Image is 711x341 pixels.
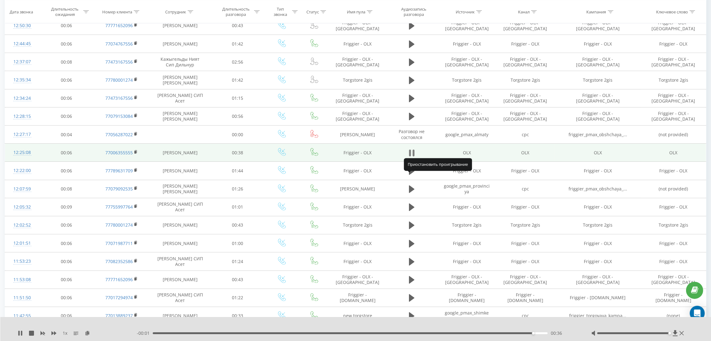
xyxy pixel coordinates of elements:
[40,252,94,271] td: 00:06
[270,7,291,17] div: Тип звонка
[150,271,210,289] td: [PERSON_NAME]
[329,234,386,252] td: Friggier - OLX
[105,258,133,264] a: 77082352586
[11,56,33,68] div: 12:37:07
[210,162,265,180] td: 01:44
[641,307,706,325] td: (none)
[40,216,94,234] td: 00:06
[150,71,210,89] td: [PERSON_NAME] [PERSON_NAME]
[105,204,133,210] a: 77755997764
[150,216,210,234] td: [PERSON_NAME]
[555,17,641,35] td: Friggier - OLX - [GEOGRAPHIC_DATA]
[456,9,475,14] div: Источник
[496,162,554,180] td: Friggier - OLX
[40,35,94,53] td: 00:06
[438,198,496,216] td: Friggier - OLX
[40,180,94,198] td: 00:08
[438,252,496,271] td: Friggier - OLX
[40,53,94,71] td: 00:08
[555,234,641,252] td: Friggier - OLX
[555,271,641,289] td: Friggier - OLX - [GEOGRAPHIC_DATA]
[329,180,386,198] td: [PERSON_NAME]
[555,107,641,125] td: Friggier - OLX - [GEOGRAPHIC_DATA]
[555,35,641,53] td: Friggier - OLX
[329,289,386,307] td: Friggier - [DOMAIN_NAME]
[329,35,386,53] td: Friggier - OLX
[105,59,133,65] a: 77473167556
[347,9,365,14] div: Имя пула
[165,9,186,14] div: Сотрудник
[329,107,386,125] td: Friggier - OLX - [GEOGRAPHIC_DATA]
[641,271,706,289] td: Friggier - OLX - [GEOGRAPHIC_DATA]
[40,162,94,180] td: 00:06
[569,186,627,192] span: friggier_pmax_obshchaya_...
[40,289,94,307] td: 00:06
[641,162,706,180] td: Friggier - OLX
[555,71,641,89] td: Torgstore 2gis
[551,330,562,336] span: 00:36
[105,150,133,156] a: 77006355555
[641,180,706,198] td: (not provided)
[569,313,626,319] span: friggier_torgovaya_kampa...
[656,9,688,14] div: Ключевое слово
[587,9,606,14] div: Кампания
[329,162,386,180] td: Friggier - OLX
[150,198,210,216] td: [PERSON_NAME] СИП Асет
[210,234,265,252] td: 01:00
[137,330,153,336] span: - 00:01
[329,53,386,71] td: Friggier - OLX - [GEOGRAPHIC_DATA]
[150,180,210,198] td: [PERSON_NAME] [PERSON_NAME]
[555,216,641,234] td: Torgstore 2gis
[393,7,434,17] div: Аудиозапись разговора
[105,186,133,192] a: 77079092535
[641,17,706,35] td: Friggier - OLX - [GEOGRAPHIC_DATA]
[210,126,265,144] td: 00:00
[11,310,33,322] div: 11:42:55
[496,252,554,271] td: Friggier - OLX
[438,107,496,125] td: Friggier - OLX - [GEOGRAPHIC_DATA]
[329,252,386,271] td: Friggier - OLX
[11,201,33,213] div: 12:05:32
[555,53,641,71] td: Friggier - OLX - [GEOGRAPHIC_DATA]
[438,307,496,325] td: google_pmax_shimkent
[150,35,210,53] td: [PERSON_NAME]
[219,7,252,17] div: Длительность разговора
[329,71,386,89] td: Torgstore 2gis
[210,289,265,307] td: 01:22
[210,252,265,271] td: 01:24
[438,89,496,107] td: Friggier - OLX - [GEOGRAPHIC_DATA]
[438,53,496,71] td: Friggier - OLX - [GEOGRAPHIC_DATA]
[641,144,706,162] td: OLX
[11,255,33,267] div: 11:53:23
[210,89,265,107] td: 01:15
[105,113,133,119] a: 77079153084
[40,89,94,107] td: 00:06
[105,132,133,137] a: 77056287022
[11,92,33,104] div: 12:34:24
[40,144,94,162] td: 00:06
[496,17,554,35] td: Friggier - OLX - [GEOGRAPHIC_DATA]
[438,144,496,162] td: OLX
[210,71,265,89] td: 01:42
[555,252,641,271] td: Friggier - OLX
[210,17,265,35] td: 00:43
[48,7,82,17] div: Длительность ожидания
[11,128,33,141] div: 12:27:17
[496,180,554,198] td: cpc
[555,144,641,162] td: OLX
[40,17,94,35] td: 00:06
[11,38,33,50] div: 12:44:45
[40,71,94,89] td: 00:06
[40,234,94,252] td: 00:06
[105,222,133,228] a: 77780001274
[11,110,33,122] div: 12:28:15
[569,132,627,137] span: friggier_pmax_obshchaya_...
[150,107,210,125] td: [PERSON_NAME] [PERSON_NAME]
[210,107,265,125] td: 00:56
[210,216,265,234] td: 00:43
[329,144,386,162] td: Friggier - OLX
[105,168,133,174] a: 77789631709
[641,216,706,234] td: Torgstore 2gis
[210,198,265,216] td: 01:01
[438,126,496,144] td: google_pmax_almaty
